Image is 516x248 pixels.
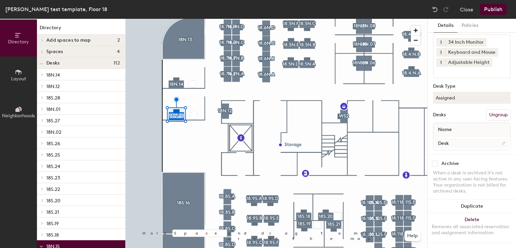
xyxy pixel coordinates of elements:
span: 18S.25 [46,152,60,158]
button: Publish [480,4,507,15]
button: Policies [458,19,482,33]
span: 18N.01 [46,107,60,112]
span: 18N.14 [46,72,60,78]
button: Duplicate [428,200,516,213]
button: 1 [436,58,445,67]
input: Unnamed desk [435,138,509,148]
img: Redo [442,6,449,13]
button: Details [434,19,458,33]
span: 1 [440,49,442,56]
span: 18S.18 [46,232,59,238]
div: When a desk is archived it's not active in any user-facing features. Your organization is not bil... [433,170,511,194]
button: 1 [436,48,445,57]
span: 18S.24 [46,164,60,169]
span: Layout [11,76,26,82]
span: Directory [8,39,29,45]
button: Ungroup [486,109,511,121]
span: Neighborhoods [2,113,35,119]
div: Archive [441,161,459,166]
button: 1 [436,38,445,47]
span: Add spaces to map [46,38,91,43]
button: Close [460,4,473,15]
h1: Directory [37,24,125,35]
span: 2 [117,38,120,43]
span: Desks [46,60,59,66]
span: 4 [117,49,120,54]
span: 18S.19 [46,221,59,226]
span: 18N.02 [46,129,61,135]
span: Spaces [46,49,63,54]
span: Name [435,124,455,136]
div: [PERSON_NAME] test template, Floor 18 [5,5,107,13]
span: 18S.20 [46,198,60,204]
div: Keyboard and Mouse [445,48,498,57]
div: Removes all associated reservation and assignment information [432,224,512,236]
span: 112 [114,60,120,66]
div: Desks [433,112,446,118]
span: 18S.22 [46,187,60,192]
button: Assigned [433,92,511,104]
span: 1 [440,39,442,46]
button: Help [404,231,421,241]
div: Desk Type [433,84,511,89]
button: DeleteRemoves all associated reservation and assignment information [428,213,516,243]
span: 18S.26 [46,141,60,147]
span: 1 [440,59,442,66]
div: 34 Inch Monitor [445,38,486,47]
span: 18N.12 [46,84,60,89]
img: Undo [432,6,438,13]
span: 18S.27 [46,118,60,124]
span: 18S.28 [46,95,60,101]
div: Adjustable Height [445,58,492,67]
span: 18S.23 [46,175,60,181]
span: 18S.21 [46,209,59,215]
